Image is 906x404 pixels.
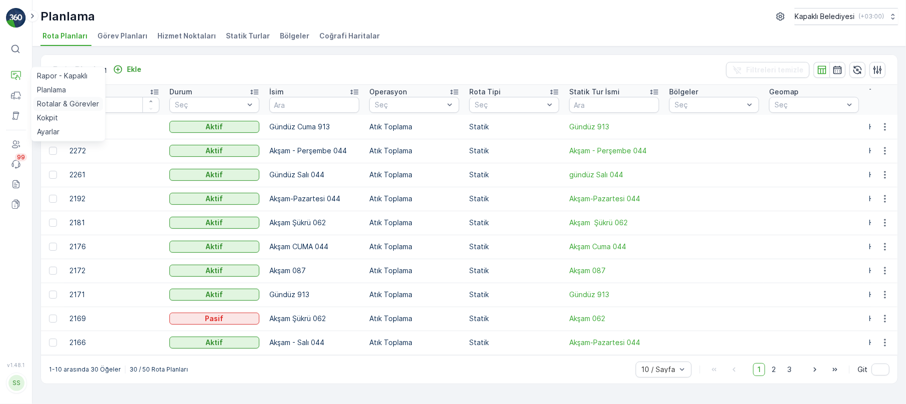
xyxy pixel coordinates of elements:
p: Seç [175,100,244,110]
div: Toggle Row Selected [49,291,57,299]
td: Statik [464,283,564,307]
button: Aktif [169,289,259,301]
td: Atık Toplama [364,259,464,283]
span: Coğrafi Haritalar [319,31,380,41]
p: Durum [169,87,192,97]
p: Aktif [206,146,223,156]
p: Operasyon [369,87,407,97]
p: Seç [475,100,544,110]
td: Gündüz 913 [264,283,364,307]
button: Filtreleri temizle [726,62,810,78]
input: Ara [69,97,159,113]
td: Akşam CUMA 044 [264,235,364,259]
td: Akşam - Salı 044 [264,331,364,355]
div: Toggle Row Selected [49,147,57,155]
p: Geomap [769,87,799,97]
button: Aktif [169,145,259,157]
span: Görev Planları [97,31,147,41]
span: Statik Turlar [226,31,270,41]
td: 2166 [64,331,164,355]
td: 2172 [64,259,164,283]
span: Akşam-Pazartesi 044 [569,338,659,348]
td: Atık Toplama [364,115,464,139]
td: Statik [464,163,564,187]
span: 2 [767,363,781,376]
td: Statik [464,331,564,355]
p: 99 [17,153,25,161]
td: 2171 [64,283,164,307]
a: Akşam-Pazartesi 044 [569,194,659,204]
a: Gündüz 913 [569,290,659,300]
td: Statik [464,211,564,235]
div: Toggle Row Selected [49,315,57,323]
button: Aktif [169,169,259,181]
td: 2169 [64,307,164,331]
input: Ara [569,97,659,113]
td: Akşam 087 [264,259,364,283]
span: 1 [753,363,765,376]
p: Aktif [206,242,223,252]
span: Git [858,365,868,375]
td: Akşam-Pazartesi 044 [264,187,364,211]
img: logo [6,8,26,28]
p: Bölgeler [669,87,698,97]
td: Statik [464,235,564,259]
p: Aktif [206,218,223,228]
p: Seç [675,100,744,110]
span: Akşam Cuma 044 [569,242,659,252]
span: Hizmet Noktaları [157,31,216,41]
td: Statik [464,259,564,283]
a: Akşam Şükrü 062 [569,218,659,228]
button: Pasif [169,313,259,325]
p: 1-10 arasında 30 Öğeler [49,366,121,374]
span: Rota Planları [42,31,87,41]
span: Bölgeler [280,31,309,41]
span: 3 [783,363,796,376]
p: İsim [269,87,284,97]
p: Aktif [206,266,223,276]
div: Toggle Row Selected [49,219,57,227]
p: 30 / 50 Rota Planları [129,366,188,374]
div: Toggle Row Selected [49,243,57,251]
p: Seç [775,100,844,110]
a: Gündüz 913 [569,122,659,132]
td: Atık Toplama [364,307,464,331]
button: SS [6,370,26,396]
button: Kapaklı Belediyesi(+03:00) [795,8,898,25]
td: 2305 [64,115,164,139]
button: Aktif [169,193,259,205]
p: Ekle [127,64,141,74]
td: Atık Toplama [364,139,464,163]
td: Statik [464,115,564,139]
td: Atık Toplama [364,187,464,211]
span: v 1.48.1 [6,362,26,368]
button: Aktif [169,265,259,277]
p: Planlama [40,8,95,24]
p: Takvim [869,87,894,97]
p: ( +03:00 ) [859,12,884,20]
td: Atık Toplama [364,211,464,235]
div: Toggle Row Selected [49,195,57,203]
p: Seç [375,100,444,110]
input: Ara [269,97,359,113]
td: Atık Toplama [364,163,464,187]
td: 2181 [64,211,164,235]
a: Akşam 087 [569,266,659,276]
div: Toggle Row Selected [49,339,57,347]
p: Kapaklı Belediyesi [795,11,855,21]
a: Akşam 062 [569,314,659,324]
button: Aktif [169,121,259,133]
button: Aktif [169,217,259,229]
p: Filtreleri temizle [746,65,804,75]
p: Pasif [205,314,224,324]
td: Statik [464,139,564,163]
div: SS [8,375,24,391]
td: Atık Toplama [364,235,464,259]
td: Akşam - Perşembe 044 [264,139,364,163]
p: Aktif [206,194,223,204]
